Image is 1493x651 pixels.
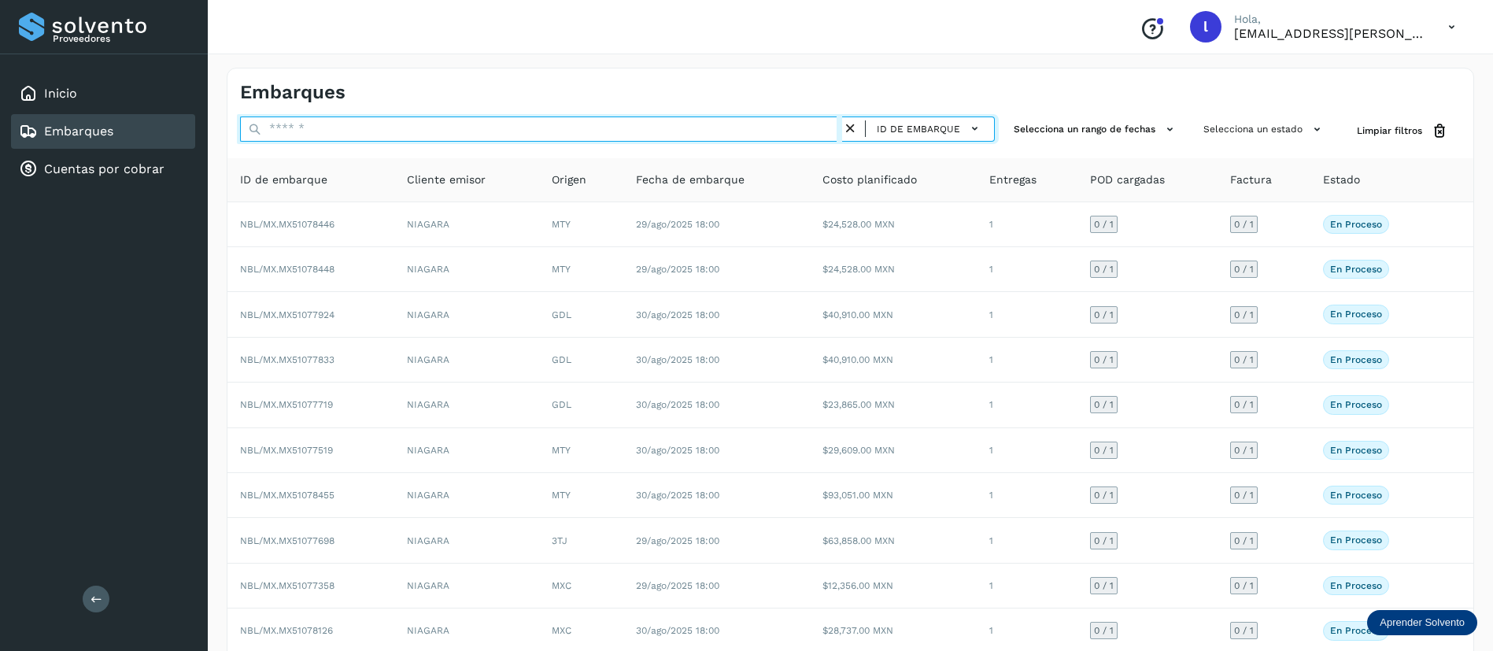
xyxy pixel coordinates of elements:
[872,117,988,140] button: ID de embarque
[636,172,745,188] span: Fecha de embarque
[1094,536,1114,546] span: 0 / 1
[11,114,195,149] div: Embarques
[394,564,539,608] td: NIAGARA
[394,247,539,292] td: NIAGARA
[810,338,977,383] td: $40,910.00 MXN
[240,172,327,188] span: ID de embarque
[44,86,77,101] a: Inicio
[539,473,623,518] td: MTY
[1234,626,1254,635] span: 0 / 1
[1197,117,1332,142] button: Selecciona un estado
[240,264,334,275] span: NBL/MX.MX51078448
[1007,117,1184,142] button: Selecciona un rango de fechas
[1234,26,1423,41] p: lauraamalia.castillo@xpertal.com
[1344,117,1461,146] button: Limpiar filtros
[1094,581,1114,590] span: 0 / 1
[1367,610,1477,635] div: Aprender Solvento
[1090,172,1165,188] span: POD cargadas
[1094,220,1114,229] span: 0 / 1
[240,490,334,501] span: NBL/MX.MX51078455
[539,383,623,427] td: GDL
[977,518,1077,563] td: 1
[539,518,623,563] td: 3TJ
[636,490,719,501] span: 30/ago/2025 18:00
[394,518,539,563] td: NIAGARA
[810,564,977,608] td: $12,356.00 MXN
[240,81,346,104] h4: Embarques
[810,247,977,292] td: $24,528.00 MXN
[1234,355,1254,364] span: 0 / 1
[1330,399,1382,410] p: En proceso
[810,383,977,427] td: $23,865.00 MXN
[1234,536,1254,546] span: 0 / 1
[636,445,719,456] span: 30/ago/2025 18:00
[240,580,334,591] span: NBL/MX.MX51077358
[240,535,334,546] span: NBL/MX.MX51077698
[240,399,333,410] span: NBL/MX.MX51077719
[1380,616,1465,629] p: Aprender Solvento
[636,354,719,365] span: 30/ago/2025 18:00
[1234,446,1254,455] span: 0 / 1
[1330,264,1382,275] p: En proceso
[1094,264,1114,274] span: 0 / 1
[1234,264,1254,274] span: 0 / 1
[1094,446,1114,455] span: 0 / 1
[810,473,977,518] td: $93,051.00 MXN
[1234,220,1254,229] span: 0 / 1
[240,354,334,365] span: NBL/MX.MX51077833
[539,564,623,608] td: MXC
[1330,580,1382,591] p: En proceso
[394,473,539,518] td: NIAGARA
[636,219,719,230] span: 29/ago/2025 18:00
[53,33,189,44] p: Proveedores
[810,428,977,473] td: $29,609.00 MXN
[11,76,195,111] div: Inicio
[1330,490,1382,501] p: En proceso
[1094,490,1114,500] span: 0 / 1
[1330,309,1382,320] p: En proceso
[977,202,1077,247] td: 1
[977,473,1077,518] td: 1
[44,124,113,139] a: Embarques
[636,264,719,275] span: 29/ago/2025 18:00
[977,292,1077,337] td: 1
[407,172,486,188] span: Cliente emisor
[636,309,719,320] span: 30/ago/2025 18:00
[240,625,333,636] span: NBL/MX.MX51078126
[1357,124,1422,138] span: Limpiar filtros
[810,202,977,247] td: $24,528.00 MXN
[977,383,1077,427] td: 1
[1234,490,1254,500] span: 0 / 1
[810,518,977,563] td: $63,858.00 MXN
[394,428,539,473] td: NIAGARA
[394,292,539,337] td: NIAGARA
[977,338,1077,383] td: 1
[1094,355,1114,364] span: 0 / 1
[1330,625,1382,636] p: En proceso
[552,172,586,188] span: Origen
[636,625,719,636] span: 30/ago/2025 18:00
[394,202,539,247] td: NIAGARA
[394,338,539,383] td: NIAGARA
[636,399,719,410] span: 30/ago/2025 18:00
[636,535,719,546] span: 29/ago/2025 18:00
[977,428,1077,473] td: 1
[240,309,334,320] span: NBL/MX.MX51077924
[877,122,960,136] span: ID de embarque
[1330,219,1382,230] p: En proceso
[539,202,623,247] td: MTY
[1330,445,1382,456] p: En proceso
[1094,626,1114,635] span: 0 / 1
[989,172,1037,188] span: Entregas
[1330,534,1382,546] p: En proceso
[1234,310,1254,320] span: 0 / 1
[1234,13,1423,26] p: Hola,
[539,247,623,292] td: MTY
[636,580,719,591] span: 29/ago/2025 18:00
[1234,400,1254,409] span: 0 / 1
[44,161,164,176] a: Cuentas por cobrar
[539,338,623,383] td: GDL
[539,428,623,473] td: MTY
[240,219,334,230] span: NBL/MX.MX51078446
[539,292,623,337] td: GDL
